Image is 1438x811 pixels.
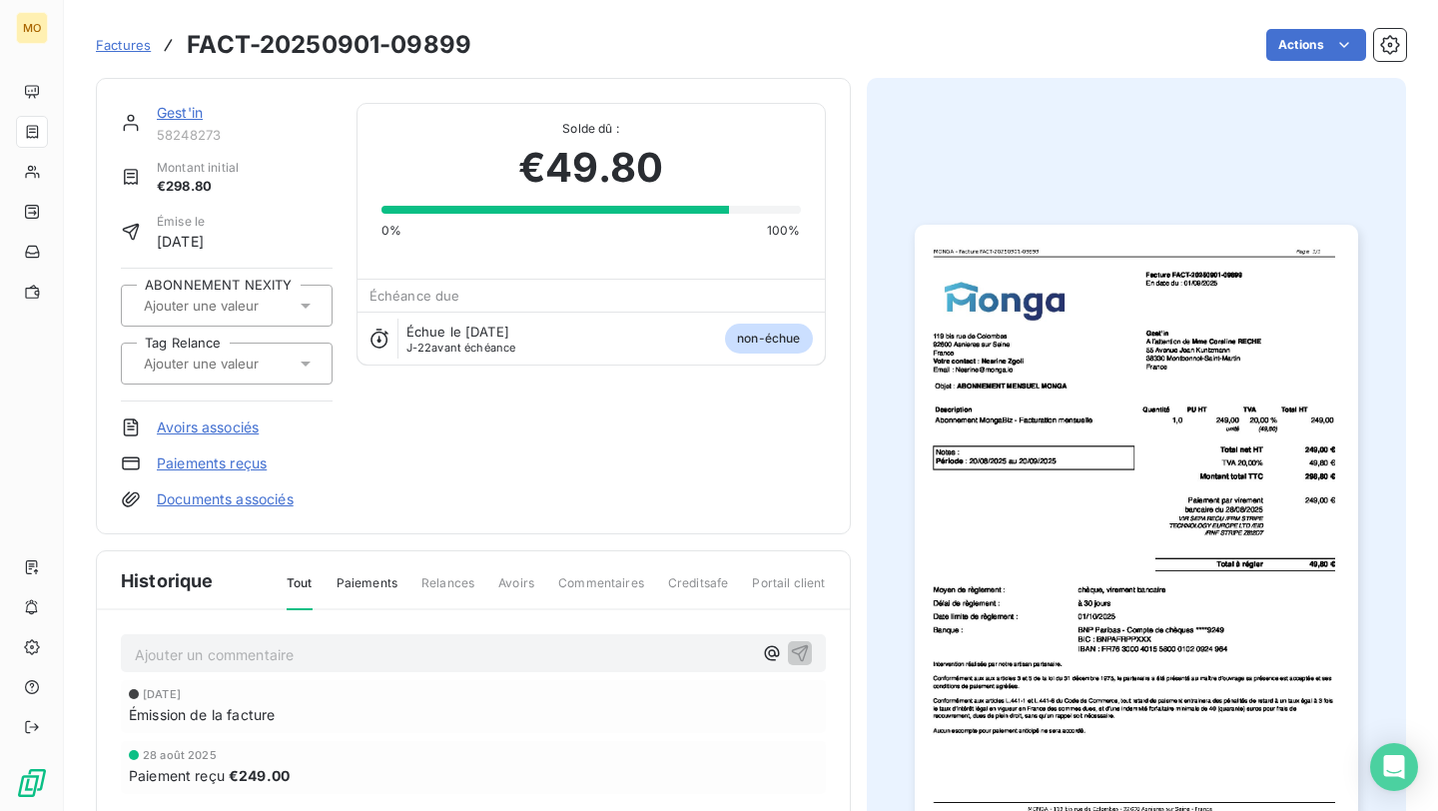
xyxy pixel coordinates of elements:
span: avant échéance [406,342,516,354]
span: Avoirs [498,574,534,608]
div: Open Intercom Messenger [1370,743,1418,791]
span: 100% [767,222,801,240]
a: Avoirs associés [157,417,259,437]
span: 28 août 2025 [143,749,217,761]
a: Gest'in [157,104,203,121]
span: [DATE] [143,688,181,700]
span: 0% [381,222,401,240]
span: non-échue [725,324,812,354]
div: MO [16,12,48,44]
span: Commentaires [558,574,644,608]
input: Ajouter une valeur [142,355,343,373]
input: Ajouter une valeur [142,297,343,315]
span: Factures [96,37,151,53]
button: Actions [1266,29,1366,61]
span: [DATE] [157,231,205,252]
span: Échéance due [369,288,460,304]
span: Paiements [337,574,397,608]
span: J-22 [406,341,432,355]
span: Relances [421,574,474,608]
a: Paiements reçus [157,453,267,473]
h3: FACT-20250901-09899 [187,27,471,63]
span: Montant initial [157,159,239,177]
span: Portail client [752,574,825,608]
span: Échue le [DATE] [406,324,509,340]
a: Factures [96,35,151,55]
span: 58248273 [157,127,333,143]
a: Documents associés [157,489,294,509]
span: €49.80 [518,138,663,198]
span: Émission de la facture [129,704,275,725]
span: Émise le [157,213,205,231]
span: Tout [287,574,313,610]
img: Logo LeanPay [16,767,48,799]
span: Paiement reçu [129,765,225,786]
span: €249.00 [229,765,290,786]
span: €298.80 [157,177,239,197]
span: Historique [121,567,214,594]
span: Solde dû : [381,120,801,138]
span: Creditsafe [668,574,729,608]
